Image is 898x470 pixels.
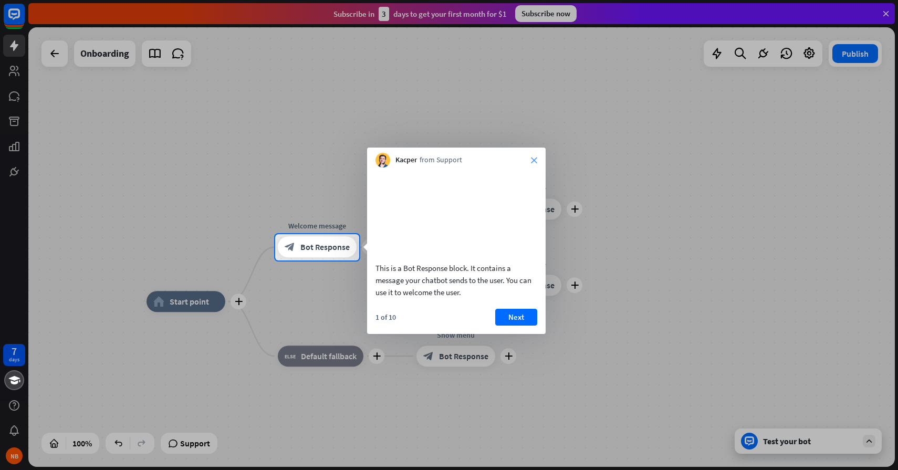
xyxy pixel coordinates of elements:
[300,242,350,253] span: Bot Response
[420,155,462,165] span: from Support
[8,4,40,36] button: Open LiveChat chat widget
[285,242,295,253] i: block_bot_response
[395,155,417,165] span: Kacper
[375,312,396,322] div: 1 of 10
[375,262,537,298] div: This is a Bot Response block. It contains a message your chatbot sends to the user. You can use i...
[531,157,537,163] i: close
[495,309,537,326] button: Next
